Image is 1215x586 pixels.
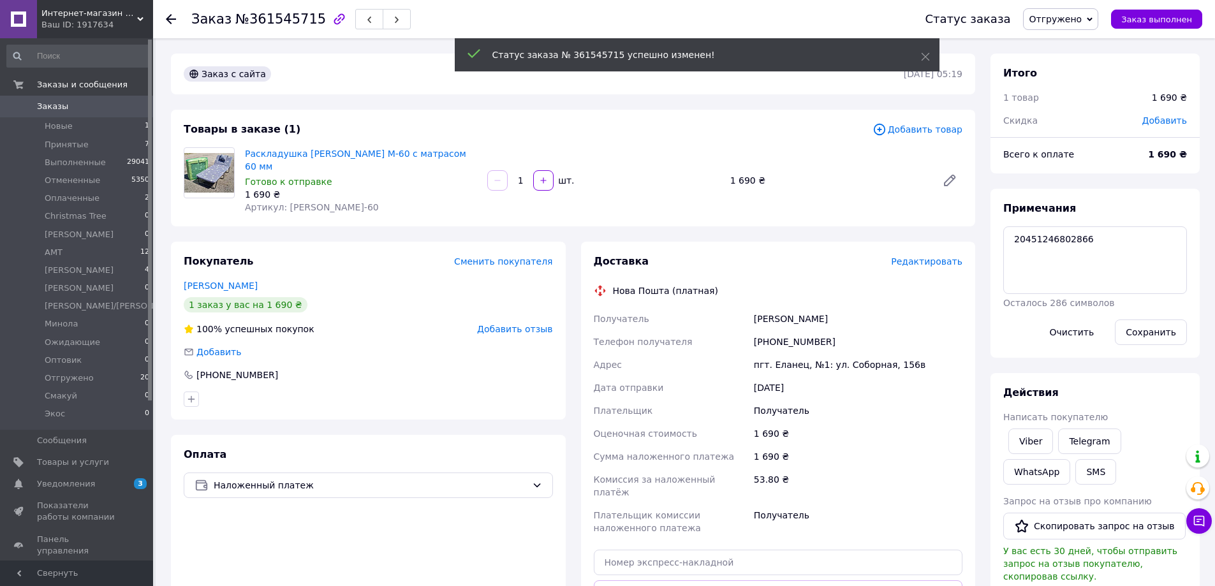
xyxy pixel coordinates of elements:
[41,19,153,31] div: Ваш ID: 1917634
[594,451,735,462] span: Сумма наложенного платежа
[45,282,114,294] span: [PERSON_NAME]
[594,429,698,439] span: Оценочная стоимость
[184,281,258,291] a: [PERSON_NAME]
[1142,115,1187,126] span: Добавить
[1003,67,1037,79] span: Итого
[454,256,552,267] span: Сменить покупателя
[166,13,176,26] div: Вернуться назад
[140,372,149,384] span: 20
[594,314,649,324] span: Получатель
[45,157,106,168] span: Выполненные
[37,534,118,557] span: Панель управления
[1121,15,1192,24] span: Заказ выполнен
[145,193,149,204] span: 2
[610,284,721,297] div: Нова Пошта (платная)
[477,324,552,334] span: Добавить отзыв
[1058,429,1121,454] a: Telegram
[1039,319,1105,345] button: Очистить
[873,122,962,136] span: Добавить товар
[45,193,99,204] span: Оплаченные
[145,282,149,294] span: 0
[937,168,962,193] a: Редактировать
[1115,319,1187,345] button: Сохранить
[145,390,149,402] span: 0
[555,174,575,187] div: шт.
[184,153,234,193] img: Раскладушка Мария М-60 с матрасом 60 мм
[195,369,279,381] div: [PHONE_NUMBER]
[145,265,149,276] span: 4
[1003,546,1177,582] span: У вас есть 30 дней, чтобы отправить запрос на отзыв покупателю, скопировав ссылку.
[891,256,962,267] span: Редактировать
[751,399,965,422] div: Получатель
[751,468,965,504] div: 53.80 ₴
[594,337,693,347] span: Телефон получателя
[184,323,314,335] div: успешных покупок
[1003,92,1039,103] span: 1 товар
[1029,14,1082,24] span: Отгружено
[594,510,701,533] span: Плательщик комиссии наложенного платежа
[184,123,300,135] span: Товары в заказе (1)
[751,330,965,353] div: [PHONE_NUMBER]
[37,457,109,468] span: Товары и услуги
[1003,149,1074,159] span: Всего к оплате
[45,372,94,384] span: Отгружено
[45,139,89,150] span: Принятые
[37,101,68,112] span: Заказы
[145,229,149,240] span: 0
[245,177,332,187] span: Готово к отправке
[1003,513,1186,539] button: Скопировать запрос на отзыв
[1003,412,1108,422] span: Написать покупателю
[145,355,149,366] span: 0
[1111,10,1202,29] button: Заказ выполнен
[1186,508,1212,534] button: Чат с покупателем
[245,188,477,201] div: 1 690 ₴
[45,355,82,366] span: Оптовик
[131,175,149,186] span: 5350
[37,478,95,490] span: Уведомления
[1152,91,1187,104] div: 1 690 ₴
[492,48,889,61] div: Статус заказа № 361545715 успешно изменен!
[184,255,253,267] span: Покупатель
[925,13,1011,26] div: Статус заказа
[196,347,241,357] span: Добавить
[127,157,149,168] span: 29041
[1003,386,1059,399] span: Действия
[1003,459,1070,485] a: WhatsApp
[594,474,716,497] span: Комиссия за наложенный платёж
[751,422,965,445] div: 1 690 ₴
[235,11,326,27] span: №361545715
[45,210,107,222] span: Christmas Tree
[594,550,963,575] input: Номер экспресс-накладной
[45,318,78,330] span: Минола
[1003,202,1076,214] span: Примечания
[145,121,149,132] span: 1
[751,445,965,468] div: 1 690 ₴
[37,500,118,523] span: Показатели работы компании
[45,300,185,312] span: [PERSON_NAME]/[PERSON_NAME]
[45,247,63,258] span: АМТ
[41,8,137,19] span: Интернет-магазин электро-бытовых товаров "Восторг"
[245,149,466,172] a: Раскладушка [PERSON_NAME] М-60 с матрасом 60 мм
[1075,459,1116,485] button: SMS
[145,139,149,150] span: 7
[45,337,100,348] span: Ожидающие
[1003,226,1187,294] textarea: 20451246802866
[751,353,965,376] div: пгт. Еланец, №1: ул. Соборная, 156в
[184,66,271,82] div: Заказ с сайта
[594,255,649,267] span: Доставка
[45,408,65,420] span: Экос
[196,324,222,334] span: 100%
[594,406,653,416] span: Плательщик
[751,376,965,399] div: [DATE]
[45,121,73,132] span: Новые
[37,435,87,446] span: Сообщения
[191,11,232,27] span: Заказ
[594,383,664,393] span: Дата отправки
[1003,115,1038,126] span: Скидка
[134,478,147,489] span: 3
[725,172,932,189] div: 1 690 ₴
[594,360,622,370] span: Адрес
[1003,298,1114,308] span: Осталось 286 символов
[1148,149,1187,159] b: 1 690 ₴
[45,175,100,186] span: Отмененные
